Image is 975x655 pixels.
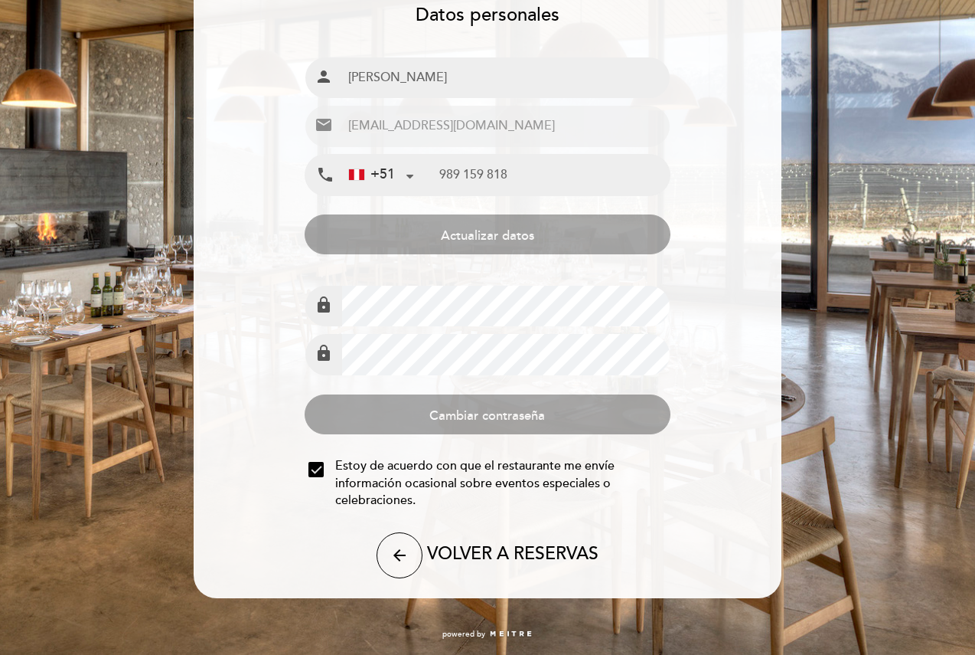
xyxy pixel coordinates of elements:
a: powered by [442,629,533,640]
button: Actualizar datos [305,215,670,254]
i: email [315,116,333,134]
img: MEITRE [489,630,533,638]
input: Nombre completo [342,57,669,98]
input: Teléfono Móvil [439,155,669,195]
button: Cambiar contraseña [305,395,670,434]
h2: Datos personales [193,4,782,26]
i: lock [315,296,333,314]
span: Estoy de acuerdo con que el restaurante me envíe información ocasional sobre eventos especiales o... [335,457,666,510]
i: arrow_back [390,546,409,565]
button: arrow_back [377,532,422,578]
i: lock [315,344,333,362]
div: Peru (Perú): +51 [343,156,419,195]
div: +51 [349,165,395,185]
i: local_phone [316,165,334,185]
input: Email [342,106,669,146]
i: person [315,67,333,86]
span: powered by [442,629,485,640]
span: VOLVER A RESERVAS [427,544,598,565]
